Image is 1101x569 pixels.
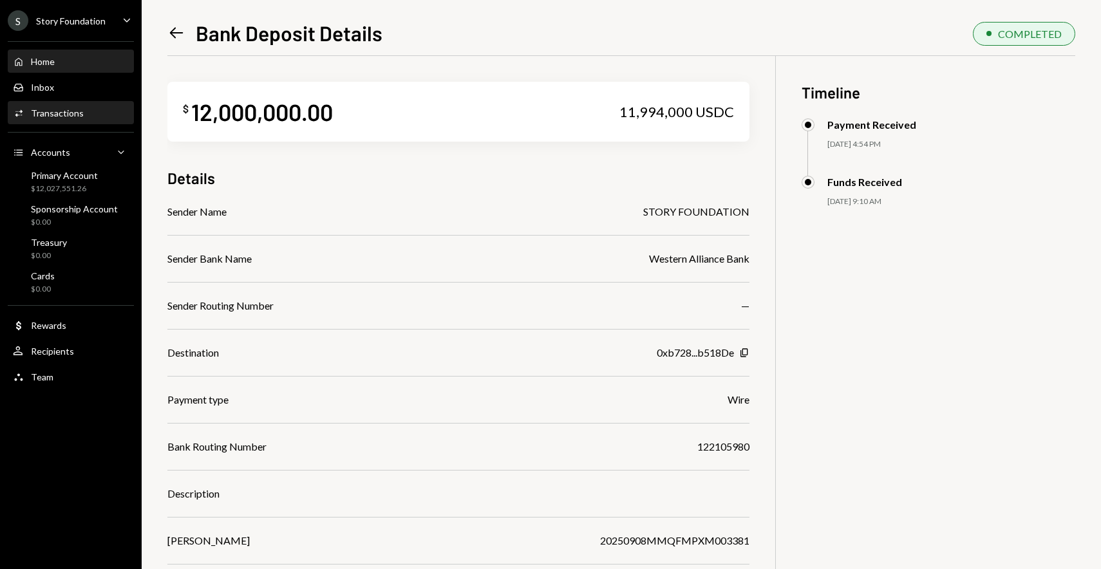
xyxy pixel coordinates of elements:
[8,266,134,297] a: Cards$0.00
[8,75,134,98] a: Inbox
[8,50,134,73] a: Home
[643,204,749,219] div: STORY FOUNDATION
[31,183,98,194] div: $12,027,551.26
[619,103,734,121] div: 11,994,000 USDC
[998,28,1062,40] div: COMPLETED
[31,56,55,67] div: Home
[31,237,67,248] div: Treasury
[167,486,220,501] div: Description
[728,392,749,407] div: Wire
[31,284,55,295] div: $0.00
[167,392,229,407] div: Payment type
[167,533,250,548] div: [PERSON_NAME]
[802,82,1075,103] h3: Timeline
[31,371,53,382] div: Team
[8,200,134,230] a: Sponsorship Account$0.00
[8,365,134,388] a: Team
[31,170,98,181] div: Primary Account
[827,196,1075,207] div: [DATE] 9:10 AM
[167,439,267,454] div: Bank Routing Number
[31,346,74,357] div: Recipients
[8,233,134,264] a: Treasury$0.00
[191,97,333,126] div: 12,000,000.00
[167,298,274,313] div: Sender Routing Number
[827,176,902,188] div: Funds Received
[36,15,106,26] div: Story Foundation
[657,345,734,360] div: 0xb728...b518De
[827,139,1075,150] div: [DATE] 4:54 PM
[31,250,67,261] div: $0.00
[31,203,118,214] div: Sponsorship Account
[649,251,749,266] div: Western Alliance Bank
[600,533,749,548] div: 20250908MMQFMPXM003381
[697,439,749,454] div: 122105980
[8,166,134,197] a: Primary Account$12,027,551.26
[183,102,189,115] div: $
[827,118,916,131] div: Payment Received
[196,20,382,46] h1: Bank Deposit Details
[8,339,134,362] a: Recipients
[8,313,134,337] a: Rewards
[31,320,66,331] div: Rewards
[167,251,252,266] div: Sender Bank Name
[31,107,84,118] div: Transactions
[8,101,134,124] a: Transactions
[8,140,134,163] a: Accounts
[31,270,55,281] div: Cards
[167,345,219,360] div: Destination
[741,298,749,313] div: —
[8,10,28,31] div: S
[31,217,118,228] div: $0.00
[167,204,227,219] div: Sender Name
[167,167,215,189] h3: Details
[31,147,70,158] div: Accounts
[31,82,54,93] div: Inbox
